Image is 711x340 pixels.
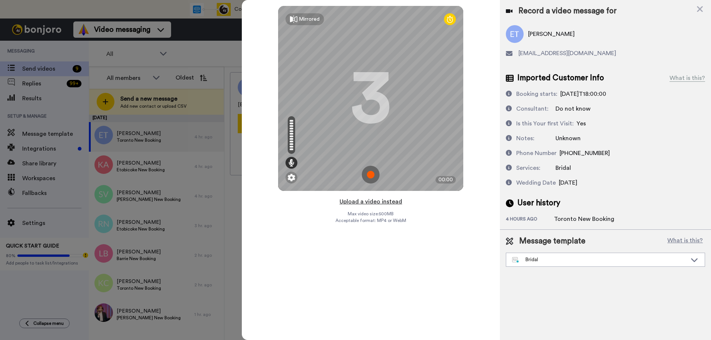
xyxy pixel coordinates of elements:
[288,174,295,181] img: ic_gear.svg
[337,197,404,206] button: Upload a video instead
[512,256,687,263] div: Bridal
[516,90,557,98] div: Booking starts:
[577,121,586,127] span: Yes
[435,176,456,184] div: 00:00
[512,257,519,263] img: nextgen-template.svg
[555,106,591,112] span: Do not know
[519,236,585,247] span: Message template
[670,74,705,83] div: What is this?
[516,178,556,187] div: Wedding Date
[516,104,548,113] div: Consultant:
[362,166,380,184] img: ic_record_start.svg
[665,236,705,247] button: What is this?
[555,165,571,171] span: Bridal
[336,218,406,223] span: Acceptable format: MP4 or WebM
[554,215,614,223] div: Toronto New Booking
[506,216,554,223] div: 4 hours ago
[350,71,391,126] div: 3
[348,211,394,217] span: Max video size: 500 MB
[516,134,534,143] div: Notes:
[516,119,574,128] div: Is this Your first Visit:
[517,73,604,84] span: Imported Customer Info
[516,149,557,158] div: Phone Number
[560,91,606,97] span: [DATE]T18:00:00
[516,164,540,172] div: Services:
[555,135,581,141] span: Unknown
[560,150,610,156] span: [PHONE_NUMBER]
[517,198,560,209] span: User history
[559,180,577,186] span: [DATE]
